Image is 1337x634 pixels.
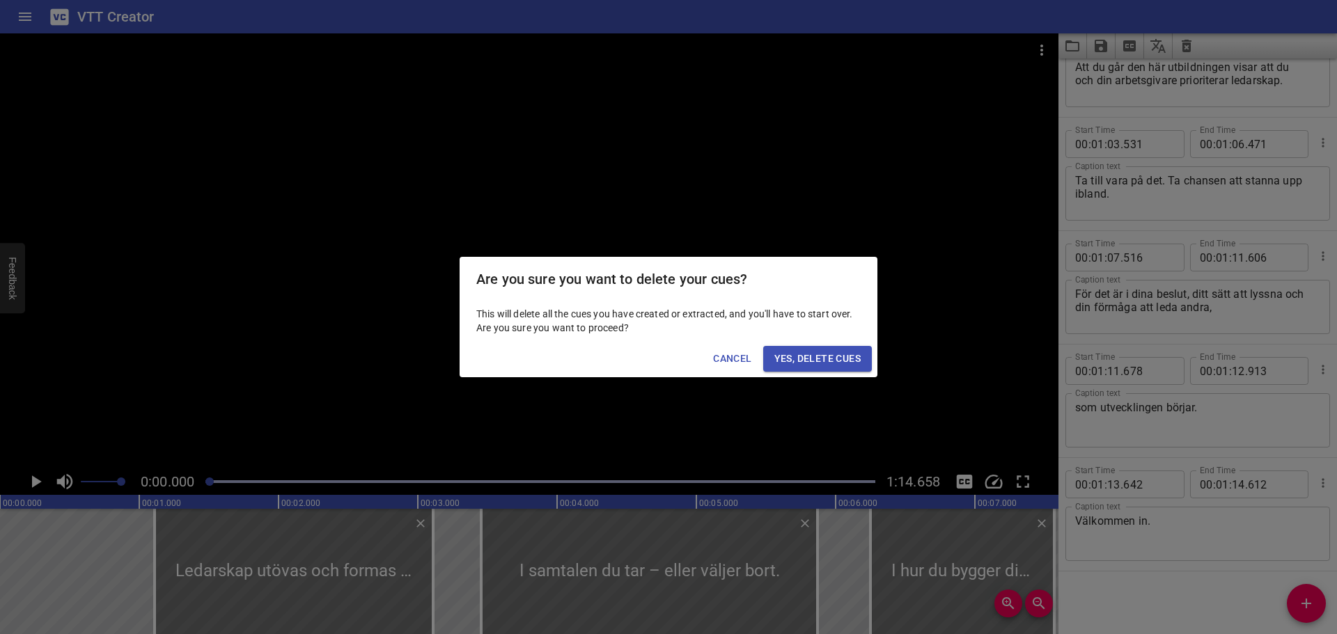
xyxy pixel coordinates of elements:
[460,301,877,340] div: This will delete all the cues you have created or extracted, and you'll have to start over. Are y...
[713,350,751,367] span: Cancel
[763,346,872,372] button: Yes, Delete Cues
[476,268,861,290] h2: Are you sure you want to delete your cues?
[774,350,861,367] span: Yes, Delete Cues
[707,346,757,372] button: Cancel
